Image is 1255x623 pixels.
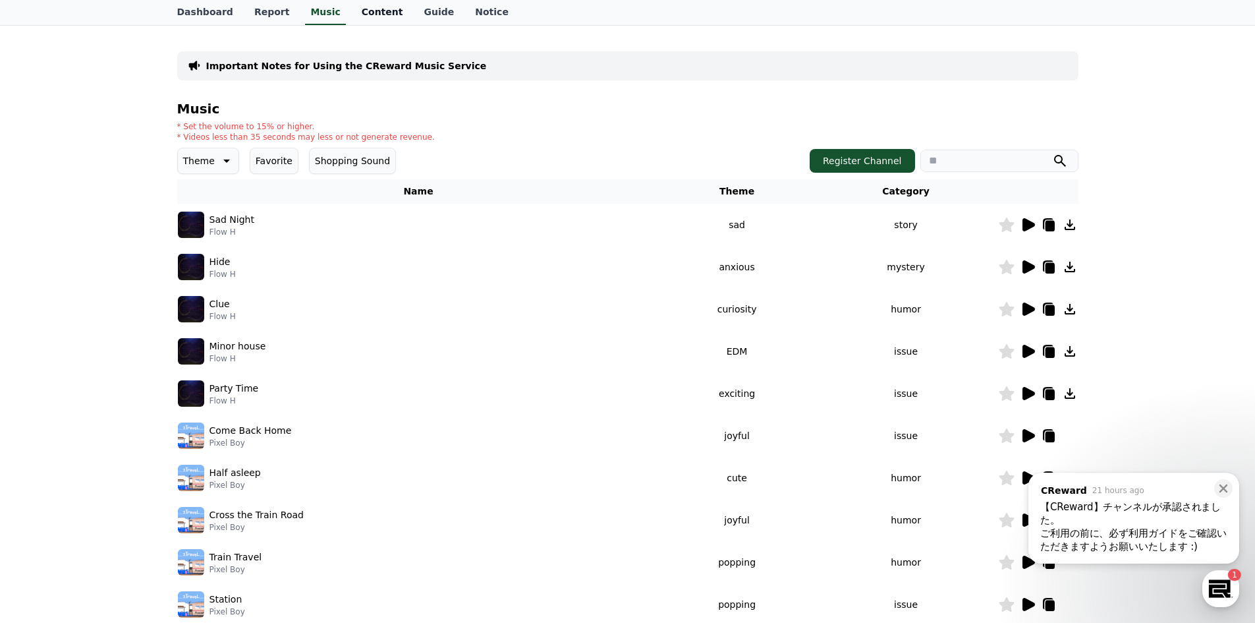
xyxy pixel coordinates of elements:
td: anxious [660,246,814,288]
td: sad [660,204,814,246]
p: * Videos less than 35 seconds may less or not generate revenue. [177,132,435,142]
td: EDM [660,330,814,372]
img: music [178,465,204,491]
td: cute [660,457,814,499]
button: Register Channel [810,149,915,173]
p: Station [209,593,242,607]
span: Messages [109,438,148,449]
p: Train Travel [209,550,262,564]
img: music [178,423,204,449]
h4: Music [177,102,1078,116]
td: humor [814,288,998,330]
p: Minor house [209,340,266,353]
p: Flow H [209,311,236,322]
th: Category [814,179,998,204]
p: Party Time [209,382,259,396]
td: joyful [660,499,814,541]
p: Pixel Boy [209,480,261,490]
span: Settings [195,438,227,448]
p: Flow H [209,269,236,280]
p: Pixel Boy [209,438,292,448]
img: music [178,338,204,365]
th: Name [177,179,660,204]
p: Pixel Boy [209,564,262,575]
button: Shopping Sound [309,148,396,174]
a: Home [4,418,87,451]
p: Half asleep [209,466,261,480]
td: humor [814,499,998,541]
p: Flow H [209,353,266,364]
img: music [178,380,204,407]
p: Pixel Boy [209,607,245,617]
img: music [178,549,204,576]
p: Cross the Train Road [209,508,304,522]
p: Theme [183,152,215,170]
a: Settings [170,418,253,451]
span: 1 [134,417,138,428]
th: Theme [660,179,814,204]
td: exciting [660,372,814,415]
p: * Set the volume to 15% or higher. [177,121,435,132]
img: music [178,254,204,280]
td: issue [814,372,998,415]
button: Theme [177,148,239,174]
td: story [814,204,998,246]
p: Come Back Home [209,424,292,438]
a: 1Messages [87,418,170,451]
td: humor [814,541,998,583]
img: music [178,591,204,618]
img: music [178,507,204,533]
p: Sad Night [209,213,254,227]
span: Home [34,438,57,448]
a: Important Notes for Using the CReward Music Service [206,59,487,73]
td: joyful [660,415,814,457]
p: Clue [209,297,230,311]
td: humor [814,457,998,499]
button: Favorite [250,148,298,174]
td: popping [660,541,814,583]
p: Flow H [209,227,254,237]
td: issue [814,415,998,457]
td: mystery [814,246,998,288]
p: Hide [209,255,231,269]
img: music [178,212,204,238]
img: music [178,296,204,322]
p: Flow H [209,396,259,406]
td: curiosity [660,288,814,330]
td: issue [814,330,998,372]
p: Pixel Boy [209,522,304,533]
